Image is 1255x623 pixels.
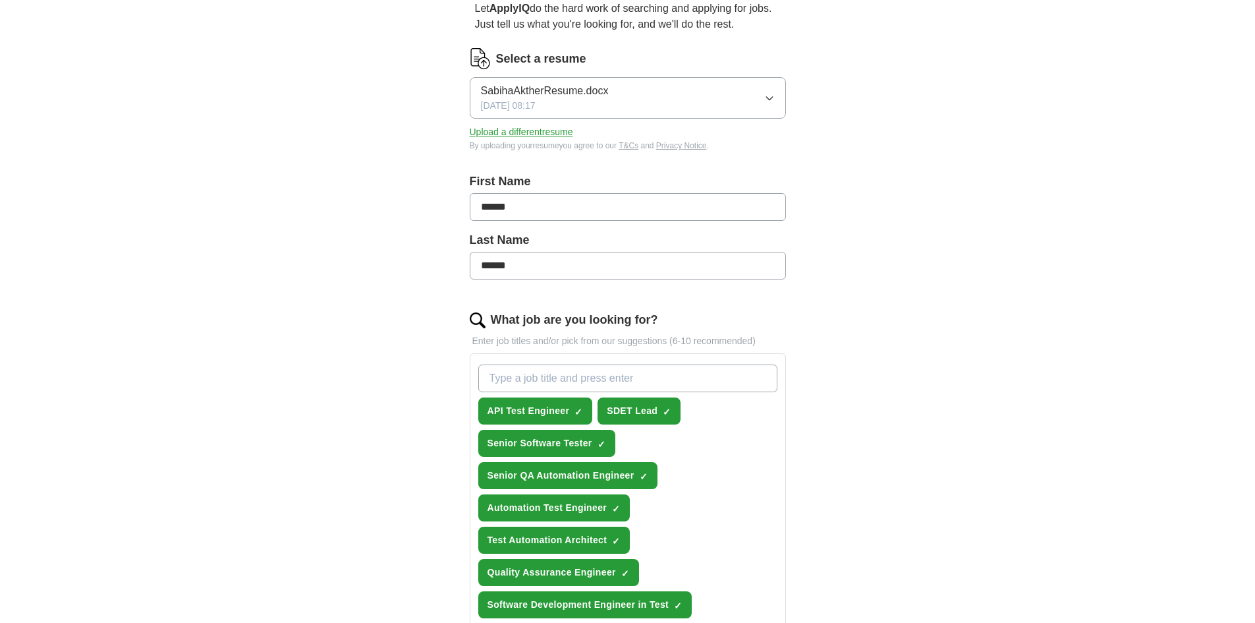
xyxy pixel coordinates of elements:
[619,141,638,150] a: T&Cs
[470,77,786,119] button: SabihaAktherResume.docx[DATE] 08:17
[489,3,530,14] strong: ApplyIQ
[598,398,681,425] button: SDET Lead✓
[478,430,615,457] button: Senior Software Tester✓
[478,527,630,554] button: Test Automation Architect✓
[470,312,486,328] img: search.png
[470,125,573,139] button: Upload a differentresume
[640,471,648,482] span: ✓
[656,141,707,150] a: Privacy Notice
[470,231,786,249] label: Last Name
[470,48,491,69] img: CV Icon
[470,334,786,348] p: Enter job titles and/or pick from our suggestions (6-10 recommended)
[478,398,593,425] button: API Test Engineer✓
[612,504,620,514] span: ✓
[478,591,692,618] button: Software Development Engineer in Test✓
[488,598,669,612] span: Software Development Engineer in Test
[598,439,605,450] span: ✓
[478,559,639,586] button: Quality Assurance Engineer✓
[612,536,620,547] span: ✓
[488,469,634,483] span: Senior QA Automation Engineer
[478,365,777,392] input: Type a job title and press enter
[496,50,586,68] label: Select a resume
[481,83,609,99] span: SabihaAktherResume.docx
[491,311,658,329] label: What job are you looking for?
[481,99,536,113] span: [DATE] 08:17
[488,501,607,515] span: Automation Test Engineer
[621,568,629,579] span: ✓
[470,173,786,191] label: First Name
[574,407,582,417] span: ✓
[674,601,682,611] span: ✓
[607,404,657,418] span: SDET Lead
[478,494,630,521] button: Automation Test Engineer✓
[663,407,671,417] span: ✓
[470,140,786,152] div: By uploading your resume you agree to our and .
[488,436,592,450] span: Senior Software Tester
[488,533,607,547] span: Test Automation Architect
[478,462,657,489] button: Senior QA Automation Engineer✓
[488,566,616,579] span: Quality Assurance Engineer
[488,404,570,418] span: API Test Engineer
